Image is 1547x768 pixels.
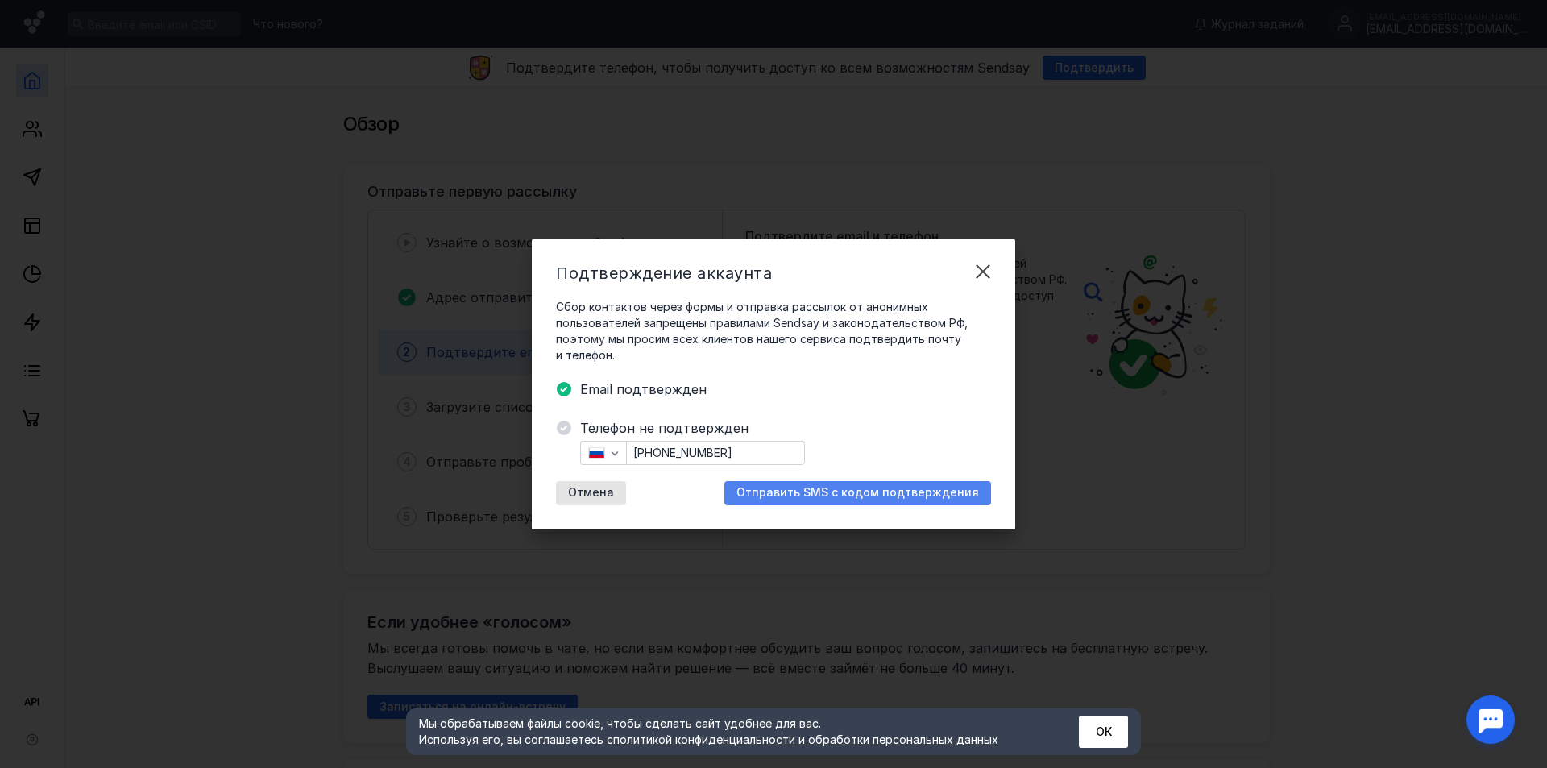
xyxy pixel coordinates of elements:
[1079,716,1128,748] button: ОК
[613,733,998,746] a: политикой конфиденциальности и обработки персональных данных
[580,418,991,438] span: Телефон не подтвержден
[580,380,991,399] span: Email подтвержден
[736,486,979,500] span: Отправить SMS с кодом подтверждения
[556,264,772,283] span: Подтверждение аккаунта
[568,486,614,500] span: Отмена
[419,716,1039,748] div: Мы обрабатываем файлы cookie, чтобы сделать сайт удобнее для вас. Используя его, вы соглашаетесь c
[556,299,991,363] span: Сбор контактов через формы и отправка рассылок от анонимных пользователей запрещены правилами Sen...
[724,481,991,505] button: Отправить SMS с кодом подтверждения
[556,481,626,505] button: Отмена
